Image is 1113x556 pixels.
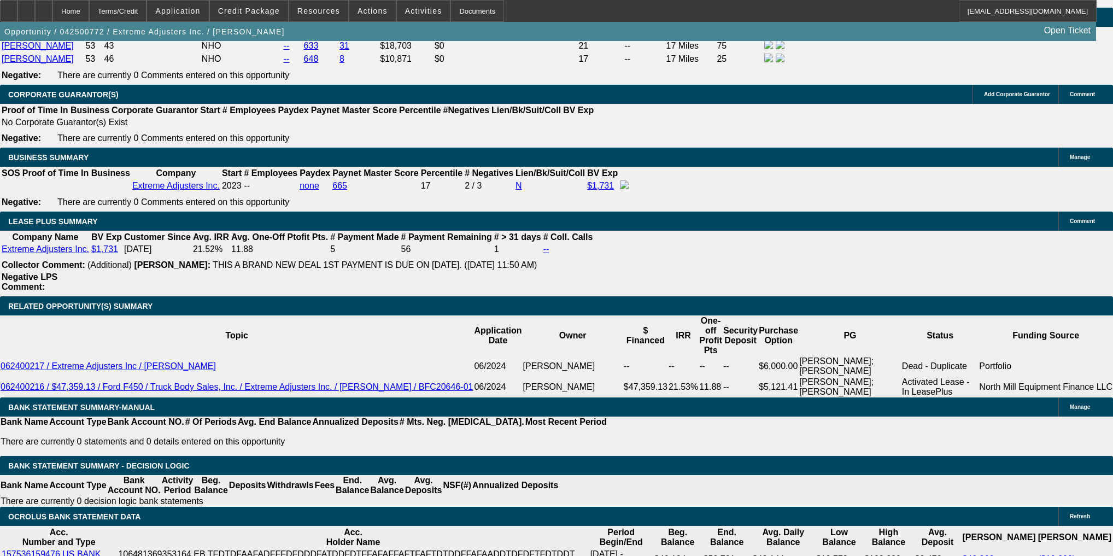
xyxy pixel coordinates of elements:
[668,356,699,377] td: --
[124,244,191,255] td: [DATE]
[193,232,229,242] b: Avg. IRR
[473,356,522,377] td: 06/2024
[332,181,347,190] a: 665
[379,40,433,52] td: $18,703
[49,475,107,496] th: Account Type
[590,527,653,548] th: Period Begin/End
[2,197,41,207] b: Negative:
[2,272,57,291] b: Negative LPS Comment:
[434,53,577,65] td: $0
[962,527,1036,548] th: [PERSON_NAME]
[231,232,328,242] b: Avg. One-Off Ptofit Pts.
[13,232,79,242] b: Company Name
[332,168,418,178] b: Paynet Master Score
[764,54,773,62] img: facebook-icon.png
[132,181,220,190] a: Extreme Adjusters Inc.
[284,54,290,63] a: --
[134,260,210,270] b: [PERSON_NAME]:
[405,7,442,15] span: Activities
[300,168,330,178] b: Paydex
[799,356,901,377] td: [PERSON_NAME]; [PERSON_NAME]
[764,40,773,49] img: facebook-icon.png
[314,475,335,496] th: Fees
[304,54,319,63] a: 648
[222,168,242,178] b: Start
[623,315,668,356] th: $ Financed
[231,244,329,255] td: 11.88
[87,260,132,270] span: (Additional)
[443,106,490,115] b: #Negatives
[289,1,348,21] button: Resources
[91,232,122,242] b: BV Exp
[666,40,716,52] td: 17 Miles
[1070,218,1095,224] span: Comment
[8,461,190,470] span: Bank Statement Summary - Decision Logic
[213,260,537,270] span: THIS A BRAND NEW DEAL 1ST PAYMENT IS DUE ON [DATE]. ([DATE] 11:50 AM)
[2,260,85,270] b: Collector Comment:
[752,527,815,548] th: Avg. Daily Balance
[237,417,312,428] th: Avg. End Balance
[349,1,396,21] button: Actions
[525,417,607,428] th: Most Recent Period
[901,356,979,377] td: Dead - Duplicate
[494,244,542,255] td: 1
[758,356,799,377] td: $6,000.00
[147,1,208,21] button: Application
[623,356,668,377] td: --
[161,475,194,496] th: Activity Period
[587,168,618,178] b: BV Exp
[473,315,522,356] th: Application Date
[379,53,433,65] td: $10,871
[979,315,1113,356] th: Funding Source
[85,40,102,52] td: 53
[758,315,799,356] th: Purchase Option
[979,377,1113,397] td: North Mill Equipment Finance LLC
[107,417,185,428] th: Bank Account NO.
[339,54,344,63] a: 8
[2,133,41,143] b: Negative:
[104,53,200,65] td: 46
[185,417,237,428] th: # Of Periods
[399,106,441,115] b: Percentile
[624,53,665,65] td: --
[421,181,462,191] div: 17
[421,168,462,178] b: Percentile
[864,527,913,548] th: High Balance
[278,106,309,115] b: Paydex
[1,105,110,116] th: Proof of Time In Business
[330,244,399,255] td: 5
[699,315,723,356] th: One-off Profit Pts
[1,437,607,447] p: There are currently 0 statements and 0 details entered on this opportunity
[587,181,614,190] a: $1,731
[516,181,522,190] a: N
[370,475,404,496] th: Avg. Balance
[516,168,585,178] b: Lien/Bk/Suit/Coll
[699,356,723,377] td: --
[776,54,784,62] img: linkedin-icon.png
[358,7,388,15] span: Actions
[91,244,118,254] a: $1,731
[22,168,131,179] th: Proof of Time In Business
[244,181,250,190] span: --
[200,106,220,115] b: Start
[57,71,289,80] span: There are currently 0 Comments entered on this opportunity
[218,7,280,15] span: Credit Package
[473,377,522,397] td: 06/2024
[723,377,758,397] td: --
[901,377,979,397] td: Activated Lease - In LeasePlus
[654,527,702,548] th: Beg. Balance
[8,512,140,521] span: OCROLUS BANK STATEMENT DATA
[201,40,282,52] td: NHO
[304,41,319,50] a: 633
[8,217,98,226] span: LEASE PLUS SUMMARY
[563,106,594,115] b: BV Exp
[124,232,191,242] b: Customer Since
[107,475,161,496] th: Bank Account NO.
[1,527,116,548] th: Acc. Number and Type
[8,403,155,412] span: BANK STATEMENT SUMMARY-MANUAL
[523,377,623,397] td: [PERSON_NAME]
[984,91,1050,97] span: Add Corporate Guarantor
[901,315,979,356] th: Status
[401,232,492,242] b: # Payment Remaining
[816,527,863,548] th: Low Balance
